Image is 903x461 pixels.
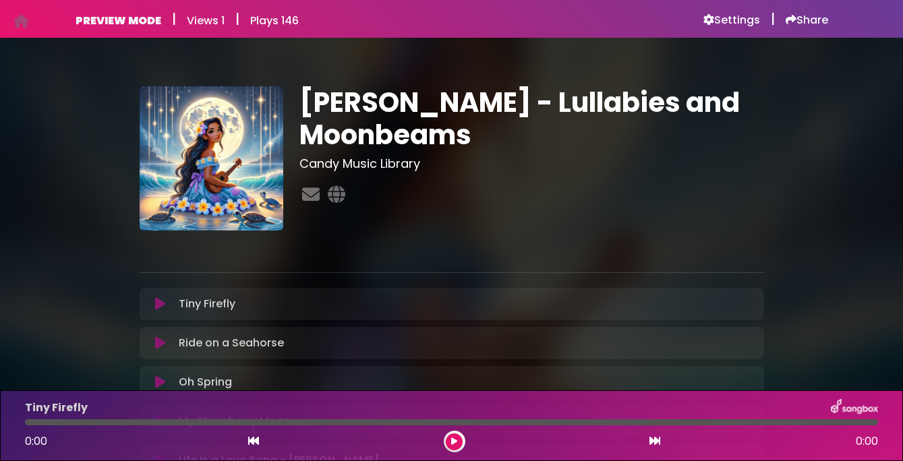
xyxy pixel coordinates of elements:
[235,11,239,27] h5: |
[703,13,760,27] a: Settings
[140,86,284,230] img: QUePV4JNQVmy4llb85G2
[179,335,284,351] p: Ride on a Seahorse
[771,11,775,27] h5: |
[179,296,235,312] p: Tiny Firefly
[299,156,764,171] h3: Candy Music Library
[786,13,828,27] a: Share
[179,374,232,390] p: Oh Spring
[250,14,299,27] h6: Plays 146
[831,399,878,417] img: songbox-logo-white.png
[172,11,176,27] h5: |
[76,14,161,27] h6: PREVIEW MODE
[25,433,47,449] span: 0:00
[25,400,88,416] p: Tiny Firefly
[187,14,225,27] h6: Views 1
[856,433,878,450] span: 0:00
[299,86,764,151] h1: [PERSON_NAME] - Lullabies and Moonbeams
